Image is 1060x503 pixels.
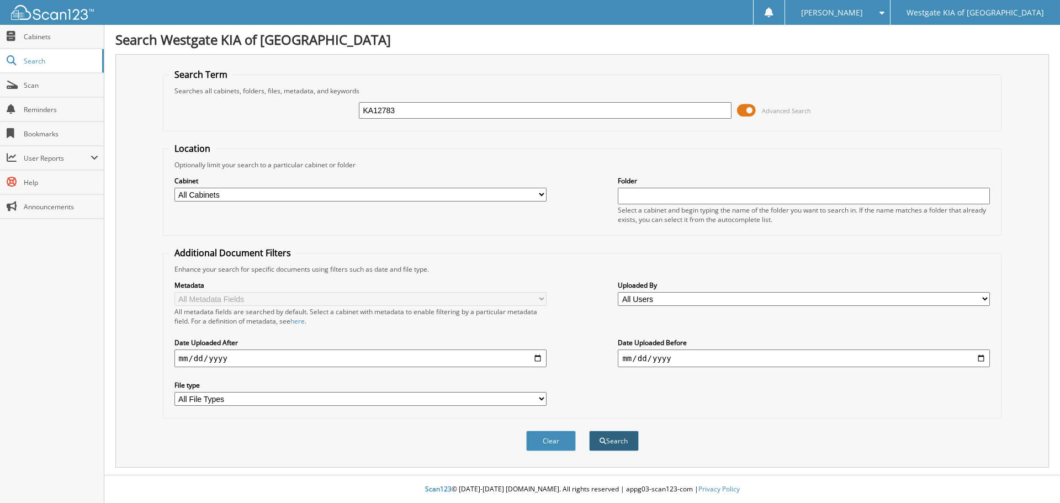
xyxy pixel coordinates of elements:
[169,160,996,170] div: Optionally limit your search to a particular cabinet or folder
[24,56,97,66] span: Search
[104,476,1060,503] div: © [DATE]-[DATE] [DOMAIN_NAME]. All rights reserved | appg03-scan123-com |
[618,280,990,290] label: Uploaded By
[174,338,547,347] label: Date Uploaded After
[618,176,990,186] label: Folder
[174,280,547,290] label: Metadata
[169,68,233,81] legend: Search Term
[169,247,296,259] legend: Additional Document Filters
[169,264,996,274] div: Enhance your search for specific documents using filters such as date and file type.
[24,81,98,90] span: Scan
[1005,450,1060,503] iframe: Chat Widget
[24,32,98,41] span: Cabinets
[618,205,990,224] div: Select a cabinet and begin typing the name of the folder you want to search in. If the name match...
[24,105,98,114] span: Reminders
[526,431,576,451] button: Clear
[290,316,305,326] a: here
[24,178,98,187] span: Help
[24,202,98,211] span: Announcements
[174,380,547,390] label: File type
[618,350,990,367] input: end
[174,176,547,186] label: Cabinet
[24,153,91,163] span: User Reports
[425,484,452,494] span: Scan123
[762,107,811,115] span: Advanced Search
[115,30,1049,49] h1: Search Westgate KIA of [GEOGRAPHIC_DATA]
[11,5,94,20] img: scan123-logo-white.svg
[169,86,996,96] div: Searches all cabinets, folders, files, metadata, and keywords
[174,350,547,367] input: start
[24,129,98,139] span: Bookmarks
[174,307,547,326] div: All metadata fields are searched by default. Select a cabinet with metadata to enable filtering b...
[618,338,990,347] label: Date Uploaded Before
[801,9,863,16] span: [PERSON_NAME]
[907,9,1044,16] span: Westgate KIA of [GEOGRAPHIC_DATA]
[169,142,216,155] legend: Location
[589,431,639,451] button: Search
[698,484,740,494] a: Privacy Policy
